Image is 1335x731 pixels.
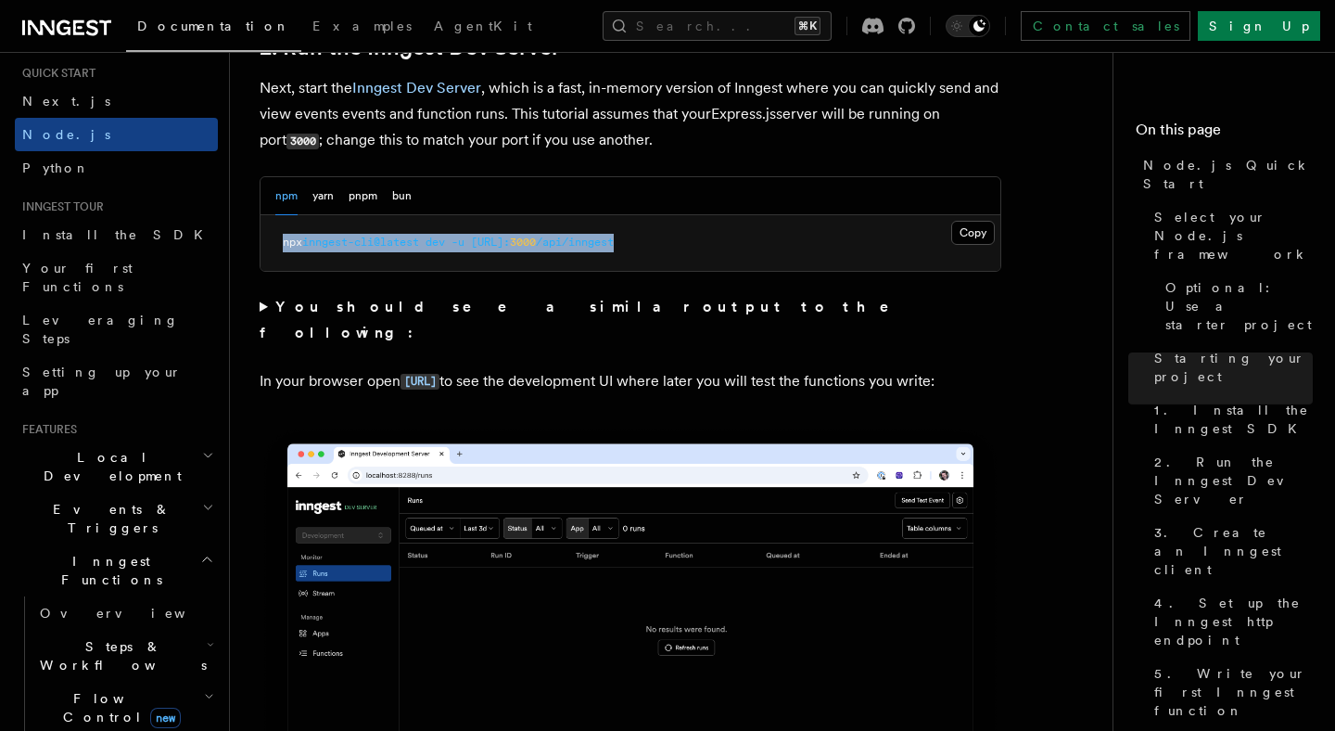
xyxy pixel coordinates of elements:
[312,177,334,215] button: yarn
[40,606,231,621] span: Overview
[1147,516,1313,586] a: 3. Create an Inngest client
[352,79,481,96] a: Inngest Dev Server
[1154,453,1313,508] span: 2. Run the Inngest Dev Server
[286,134,319,149] code: 3000
[1154,349,1313,386] span: Starting your project
[283,236,302,249] span: npx
[15,151,218,185] a: Python
[1154,208,1313,263] span: Select your Node.js framework
[15,303,218,355] a: Leveraging Steps
[1154,594,1313,649] span: 4. Set up the Inngest http endpoint
[349,177,377,215] button: pnpm
[15,552,200,589] span: Inngest Functions
[260,294,1001,346] summary: You should see a similar output to the following:
[312,19,412,33] span: Examples
[126,6,301,52] a: Documentation
[1165,278,1313,334] span: Optional: Use a starter project
[15,448,202,485] span: Local Development
[1143,156,1313,193] span: Node.js Quick Start
[22,313,179,346] span: Leveraging Steps
[22,227,214,242] span: Install the SDK
[275,177,298,215] button: npm
[15,422,77,437] span: Features
[1147,657,1313,727] a: 5. Write your first Inngest function
[1154,664,1313,720] span: 5. Write your first Inngest function
[15,493,218,545] button: Events & Triggers
[1147,200,1313,271] a: Select your Node.js framework
[22,127,110,142] span: Node.js
[451,236,464,249] span: -u
[32,596,218,630] a: Overview
[260,298,915,341] strong: You should see a similar output to the following:
[15,84,218,118] a: Next.js
[510,236,536,249] span: 3000
[471,236,510,249] span: [URL]:
[946,15,990,37] button: Toggle dark mode
[400,374,439,390] code: [URL]
[150,708,181,728] span: new
[1021,11,1190,41] a: Contact sales
[15,441,218,493] button: Local Development
[32,637,207,674] span: Steps & Workflows
[426,236,445,249] span: dev
[434,19,532,33] span: AgentKit
[400,372,439,390] a: [URL]
[1147,341,1313,393] a: Starting your project
[1154,523,1313,579] span: 3. Create an Inngest client
[15,251,218,303] a: Your first Functions
[22,261,133,294] span: Your first Functions
[1154,401,1313,438] span: 1. Install the Inngest SDK
[1147,586,1313,657] a: 4. Set up the Inngest http endpoint
[1147,445,1313,516] a: 2. Run the Inngest Dev Server
[795,17,820,35] kbd: ⌘K
[22,365,182,398] span: Setting up your app
[260,368,1001,395] p: In your browser open to see the development UI where later you will test the functions you write:
[22,160,90,175] span: Python
[32,630,218,682] button: Steps & Workflows
[603,11,832,41] button: Search...⌘K
[951,221,995,245] button: Copy
[392,177,412,215] button: bun
[301,6,423,50] a: Examples
[15,500,202,537] span: Events & Triggers
[22,94,110,109] span: Next.js
[260,75,1001,154] p: Next, start the , which is a fast, in-memory version of Inngest where you can quickly send and vi...
[15,66,95,81] span: Quick start
[302,236,419,249] span: inngest-cli@latest
[1136,148,1313,200] a: Node.js Quick Start
[32,689,204,726] span: Flow Control
[15,199,104,214] span: Inngest tour
[536,236,614,249] span: /api/inngest
[423,6,543,50] a: AgentKit
[1158,271,1313,341] a: Optional: Use a starter project
[1136,119,1313,148] h4: On this page
[15,355,218,407] a: Setting up your app
[15,118,218,151] a: Node.js
[15,545,218,596] button: Inngest Functions
[1198,11,1320,41] a: Sign Up
[1147,393,1313,445] a: 1. Install the Inngest SDK
[137,19,290,33] span: Documentation
[15,218,218,251] a: Install the SDK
